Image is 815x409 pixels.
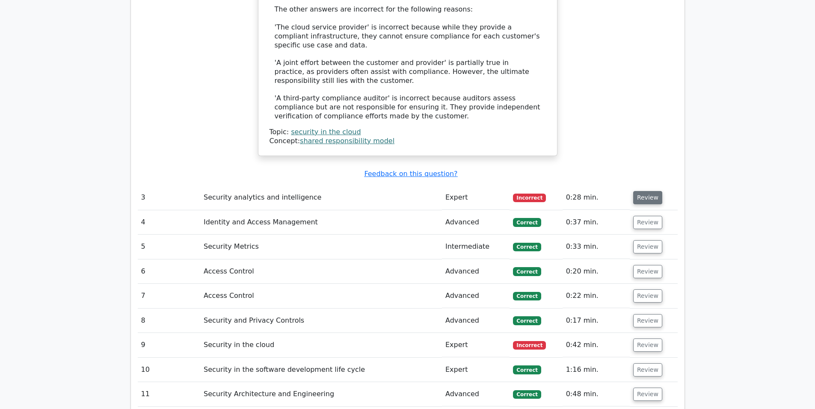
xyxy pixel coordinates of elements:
button: Review [633,363,662,377]
button: Review [633,388,662,401]
td: 0:48 min. [563,382,630,406]
td: Advanced [442,284,510,308]
td: 0:20 min. [563,259,630,284]
td: Security Metrics [200,235,442,259]
span: Incorrect [513,341,546,350]
a: shared responsibility model [300,137,394,145]
span: Correct [513,267,541,276]
td: Advanced [442,210,510,235]
td: 1:16 min. [563,358,630,382]
td: Advanced [442,309,510,333]
a: Feedback on this question? [364,170,457,178]
td: 0:28 min. [563,185,630,210]
td: Access Control [200,284,442,308]
td: 0:33 min. [563,235,630,259]
span: Incorrect [513,194,546,202]
span: Correct [513,218,541,227]
a: security in the cloud [291,128,361,136]
td: 4 [138,210,201,235]
td: Access Control [200,259,442,284]
div: Concept: [270,137,546,146]
td: 0:17 min. [563,309,630,333]
td: Identity and Access Management [200,210,442,235]
button: Review [633,265,662,278]
button: Review [633,216,662,229]
button: Review [633,338,662,352]
button: Review [633,240,662,253]
td: Advanced [442,259,510,284]
td: 6 [138,259,201,284]
button: Review [633,191,662,204]
span: Correct [513,390,541,399]
td: 9 [138,333,201,357]
td: Intermediate [442,235,510,259]
td: Expert [442,185,510,210]
td: 11 [138,382,201,406]
td: Advanced [442,382,510,406]
td: Security in the software development life cycle [200,358,442,382]
button: Review [633,314,662,327]
span: Correct [513,365,541,374]
td: Security Architecture and Engineering [200,382,442,406]
td: 10 [138,358,201,382]
td: 0:42 min. [563,333,630,357]
td: Expert [442,358,510,382]
td: Security analytics and intelligence [200,185,442,210]
span: Correct [513,316,541,325]
td: 0:22 min. [563,284,630,308]
td: 0:37 min. [563,210,630,235]
td: 3 [138,185,201,210]
td: Expert [442,333,510,357]
span: Correct [513,243,541,251]
td: 5 [138,235,201,259]
td: Security in the cloud [200,333,442,357]
td: 8 [138,309,201,333]
td: 7 [138,284,201,308]
td: Security and Privacy Controls [200,309,442,333]
div: Topic: [270,128,546,137]
button: Review [633,289,662,303]
span: Correct [513,292,541,300]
